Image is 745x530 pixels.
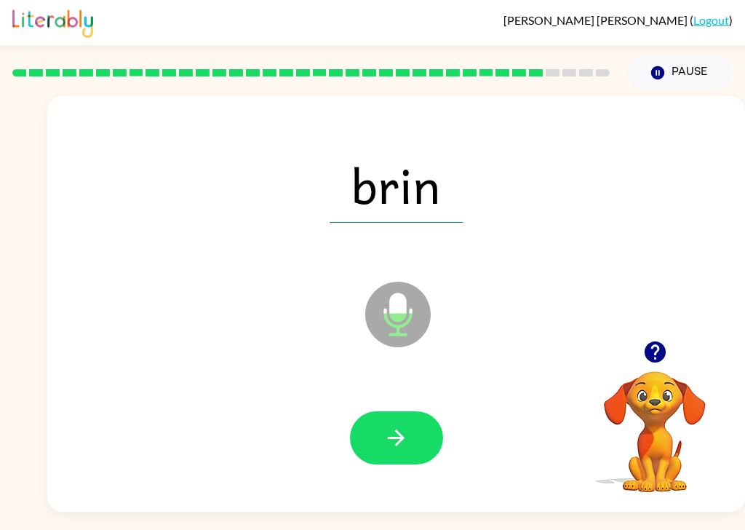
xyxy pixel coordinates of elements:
span: [PERSON_NAME] [PERSON_NAME] [503,13,690,27]
button: Pause [627,56,733,90]
img: Literably [12,6,93,38]
div: ( ) [503,13,733,27]
span: brin [330,147,463,223]
video: Your browser must support playing .mp4 files to use Literably. Please try using another browser. [582,349,728,494]
a: Logout [693,13,729,27]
